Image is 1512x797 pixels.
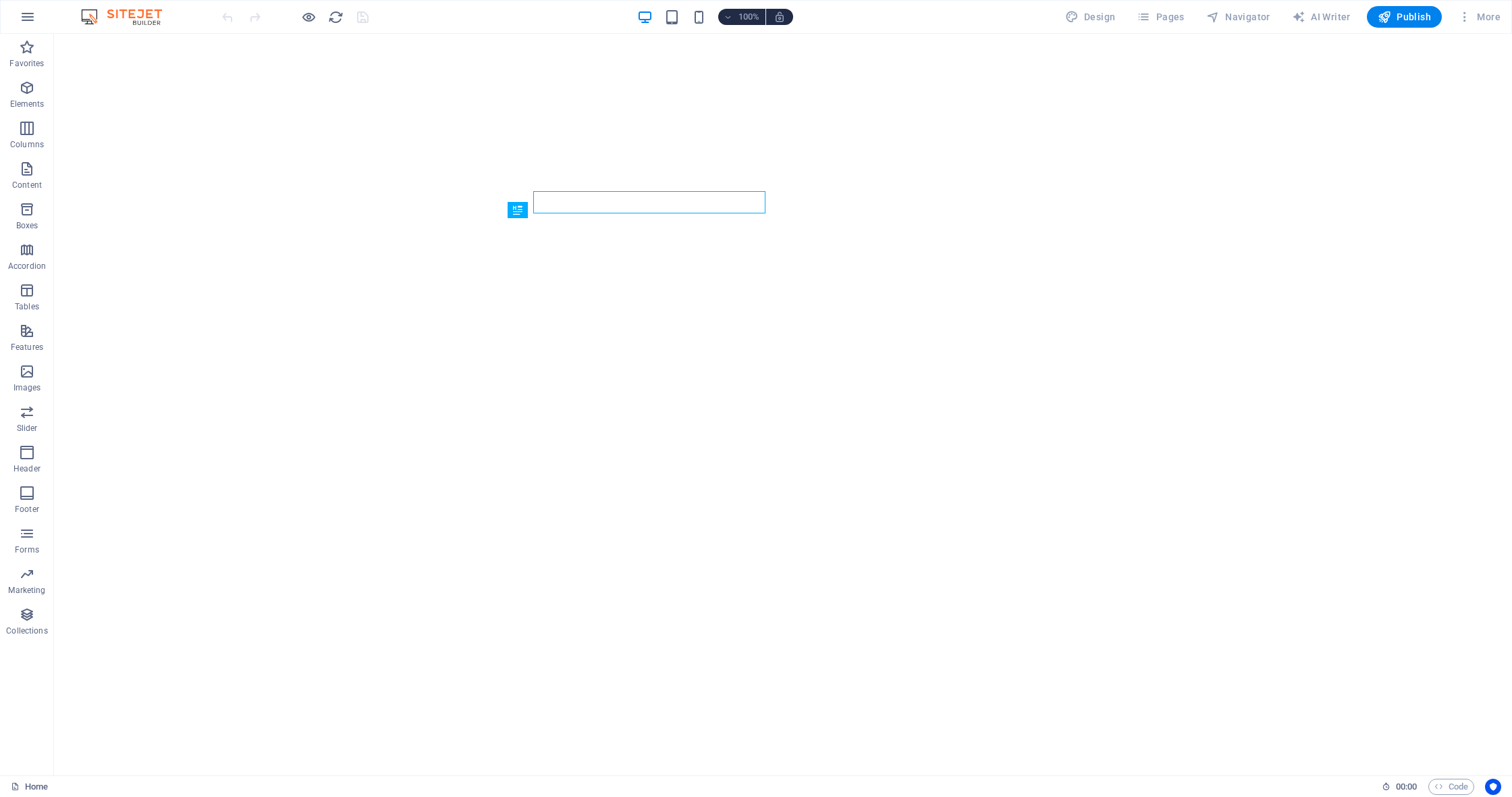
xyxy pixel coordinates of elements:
p: Forms [15,544,39,555]
p: Slider [17,423,38,434]
span: Navigator [1206,10,1270,24]
span: Design [1065,10,1116,24]
button: Usercentrics [1485,779,1501,795]
button: Pages [1131,6,1189,28]
span: 00 00 [1396,779,1417,795]
span: : [1405,781,1407,792]
button: Design [1060,6,1121,28]
p: Columns [10,139,44,150]
p: Features [11,342,43,353]
span: Pages [1137,10,1184,24]
i: Reload page [328,9,344,25]
span: Publish [1378,10,1431,24]
button: Publish [1367,6,1442,28]
i: On resize automatically adjust zoom level to fit chosen device. [774,11,786,23]
button: Navigator [1201,6,1276,28]
h6: 100% [738,9,760,25]
p: Footer [15,504,39,515]
button: More [1453,6,1506,28]
span: AI Writer [1292,10,1351,24]
button: reload [327,9,344,25]
p: Accordion [8,261,46,272]
p: Marketing [8,585,45,596]
p: Favorites [9,58,44,69]
div: Design (Ctrl+Alt+Y) [1060,6,1121,28]
p: Tables [15,301,39,312]
button: AI Writer [1287,6,1356,28]
img: Editor Logo [78,9,179,25]
p: Images [13,382,41,393]
h6: Session time [1382,779,1417,795]
span: More [1458,10,1501,24]
p: Header [13,463,40,474]
button: 100% [718,9,766,25]
p: Collections [6,625,47,636]
span: Code [1434,779,1468,795]
a: Click to cancel selection. Double-click to open Pages [11,779,48,795]
p: Content [12,180,42,190]
p: Elements [10,99,45,109]
button: Click here to leave preview mode and continue editing [300,9,317,25]
p: Boxes [16,220,38,231]
button: Code [1428,779,1474,795]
